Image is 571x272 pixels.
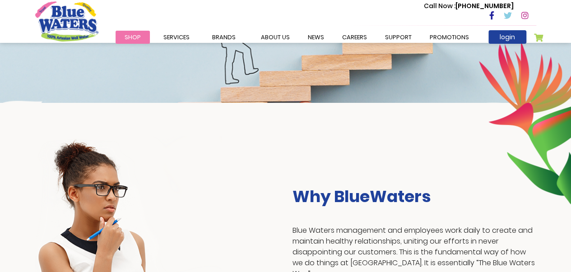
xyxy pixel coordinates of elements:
p: [PHONE_NUMBER] [424,1,514,11]
img: career-intro-leaves.png [478,41,571,204]
a: News [299,31,333,44]
h3: Why BlueWaters [292,187,536,206]
a: support [376,31,421,44]
a: store logo [35,1,98,41]
h2: Careers [35,20,536,46]
span: Services [163,33,190,41]
span: Brands [212,33,236,41]
a: careers [333,31,376,44]
a: about us [252,31,299,44]
span: Call Now : [424,1,455,10]
span: Shop [125,33,141,41]
a: login [488,30,526,44]
a: Promotions [421,31,478,44]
